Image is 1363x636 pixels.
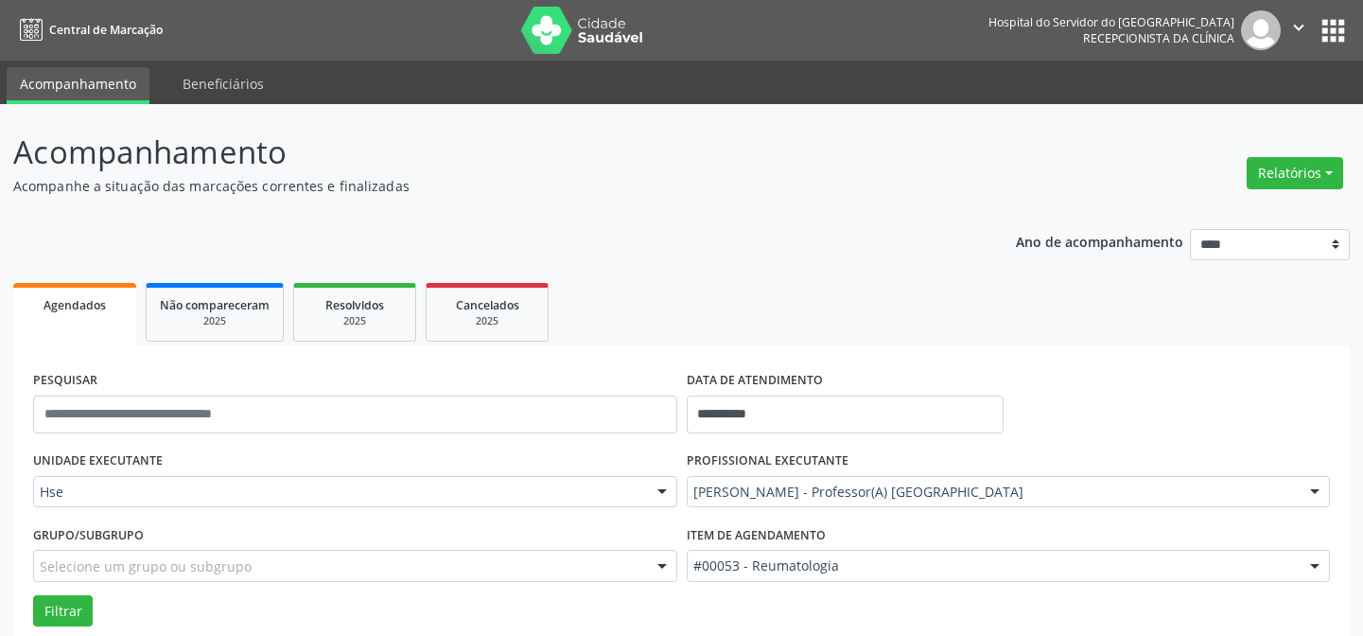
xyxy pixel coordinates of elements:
[687,447,848,476] label: PROFISSIONAL EXECUTANTE
[1241,10,1281,50] img: img
[33,521,144,550] label: Grupo/Subgrupo
[40,556,252,576] span: Selecione um grupo ou subgrupo
[7,67,149,104] a: Acompanhamento
[440,314,534,328] div: 2025
[169,67,277,100] a: Beneficiários
[1083,30,1234,46] span: Recepcionista da clínica
[988,14,1234,30] div: Hospital do Servidor do [GEOGRAPHIC_DATA]
[13,129,949,176] p: Acompanhamento
[160,314,270,328] div: 2025
[325,297,384,313] span: Resolvidos
[1247,157,1343,189] button: Relatórios
[693,483,1292,502] span: [PERSON_NAME] - Professor(A) [GEOGRAPHIC_DATA]
[1317,14,1350,47] button: apps
[33,595,93,627] button: Filtrar
[1288,17,1309,38] i: 
[456,297,519,313] span: Cancelados
[33,447,163,476] label: UNIDADE EXECUTANTE
[1016,229,1183,253] p: Ano de acompanhamento
[13,14,163,45] a: Central de Marcação
[307,314,402,328] div: 2025
[44,297,106,313] span: Agendados
[1281,10,1317,50] button: 
[687,521,826,550] label: Item de agendamento
[687,366,823,396] label: DATA DE ATENDIMENTO
[33,366,97,396] label: PESQUISAR
[13,176,949,196] p: Acompanhe a situação das marcações correntes e finalizadas
[49,22,163,38] span: Central de Marcação
[693,556,1292,575] span: #00053 - Reumatologia
[40,483,638,502] span: Hse
[160,297,270,313] span: Não compareceram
